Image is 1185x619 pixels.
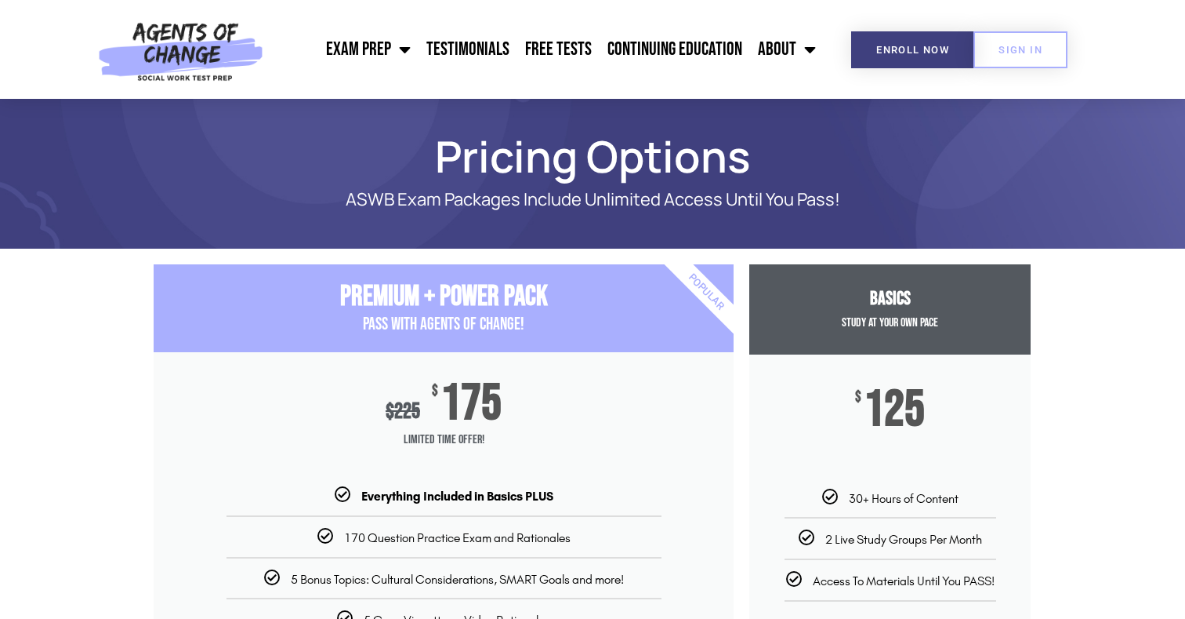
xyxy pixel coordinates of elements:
[813,573,995,588] span: Access To Materials Until You PASS!
[855,390,861,406] span: $
[750,30,824,69] a: About
[973,31,1067,68] a: SIGN IN
[864,390,925,431] span: 125
[318,30,419,69] a: Exam Prep
[208,190,977,209] p: ASWB Exam Packages Include Unlimited Access Until You Pass!
[842,315,938,330] span: Study at your Own Pace
[825,532,982,547] span: 2 Live Study Groups Per Month
[440,384,502,424] span: 175
[600,30,750,69] a: Continuing Education
[363,314,524,335] span: PASS with AGENTS OF CHANGE!
[344,530,571,545] span: 170 Question Practice Exam and Rationales
[386,399,420,424] div: 225
[849,491,959,506] span: 30+ Hours of Content
[517,30,600,69] a: Free Tests
[876,45,949,55] span: Enroll Now
[271,30,824,69] nav: Menu
[851,31,974,68] a: Enroll Now
[146,138,1039,174] h1: Pricing Options
[154,424,734,456] span: Limited Time Offer!
[432,384,438,399] span: $
[154,280,734,314] h3: Premium + Power Pack
[291,572,624,587] span: 5 Bonus Topics: Cultural Considerations, SMART Goals and more!
[361,489,553,504] b: Everything Included in Basics PLUS
[749,288,1031,311] h3: Basics
[419,30,517,69] a: Testimonials
[616,202,797,383] div: Popular
[386,399,394,424] span: $
[998,45,1042,55] span: SIGN IN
